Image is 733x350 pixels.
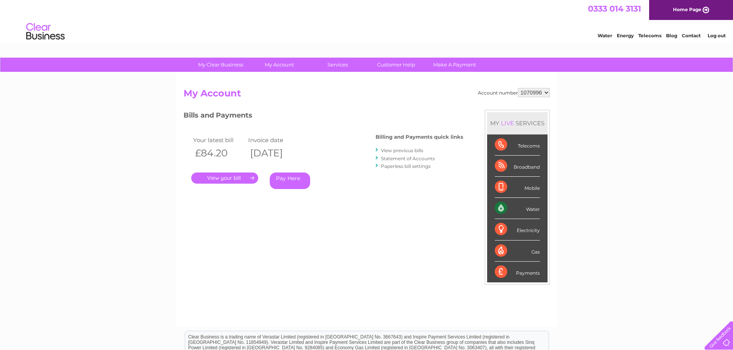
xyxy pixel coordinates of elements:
[495,156,540,177] div: Broadband
[381,148,423,153] a: View previous bills
[191,135,247,145] td: Your latest bill
[381,156,435,161] a: Statement of Accounts
[270,173,310,189] a: Pay Here
[191,173,258,184] a: .
[364,58,428,72] a: Customer Help
[638,33,661,38] a: Telecoms
[495,219,540,240] div: Electricity
[617,33,634,38] a: Energy
[495,177,540,198] div: Mobile
[708,33,726,38] a: Log out
[478,88,550,97] div: Account number
[423,58,486,72] a: Make A Payment
[376,134,463,140] h4: Billing and Payments quick links
[682,33,701,38] a: Contact
[246,145,302,161] th: [DATE]
[184,88,550,103] h2: My Account
[185,4,549,37] div: Clear Business is a trading name of Verastar Limited (registered in [GEOGRAPHIC_DATA] No. 3667643...
[306,58,369,72] a: Services
[487,112,548,134] div: MY SERVICES
[495,198,540,219] div: Water
[499,119,516,127] div: LIVE
[666,33,677,38] a: Blog
[588,4,641,13] a: 0333 014 3131
[495,262,540,282] div: Payments
[247,58,311,72] a: My Account
[495,134,540,156] div: Telecoms
[598,33,612,38] a: Water
[189,58,252,72] a: My Clear Business
[246,135,302,145] td: Invoice date
[26,20,65,43] img: logo.png
[381,163,431,169] a: Paperless bill settings
[495,241,540,262] div: Gas
[184,110,463,123] h3: Bills and Payments
[191,145,247,161] th: £84.20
